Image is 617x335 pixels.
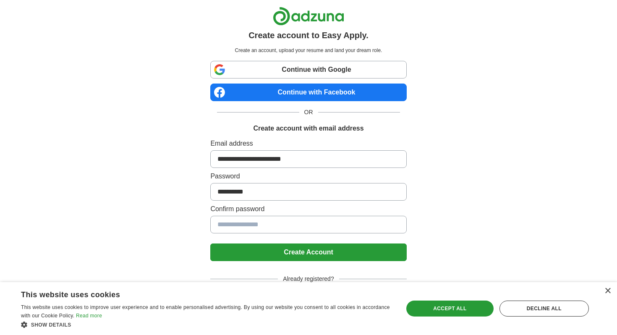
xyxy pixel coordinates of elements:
a: Continue with Facebook [210,84,406,101]
span: Show details [31,322,71,328]
p: Create an account, upload your resume and land your dream role. [212,47,405,54]
img: Adzuna logo [273,7,344,26]
div: This website uses cookies [21,287,371,300]
span: This website uses cookies to improve user experience and to enable personalised advertising. By u... [21,304,390,319]
a: Read more, opens a new window [76,313,102,319]
h1: Create account to Easy Apply. [248,29,369,42]
h1: Create account with email address [253,123,363,133]
div: Close [604,288,611,294]
a: Continue with Google [210,61,406,79]
div: Decline all [499,301,589,317]
span: Already registered? [278,275,339,283]
label: Password [210,171,406,181]
label: Email address [210,139,406,149]
button: Create Account [210,243,406,261]
label: Confirm password [210,204,406,214]
div: Show details [21,320,392,329]
span: OR [299,108,318,117]
div: Accept all [406,301,494,317]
